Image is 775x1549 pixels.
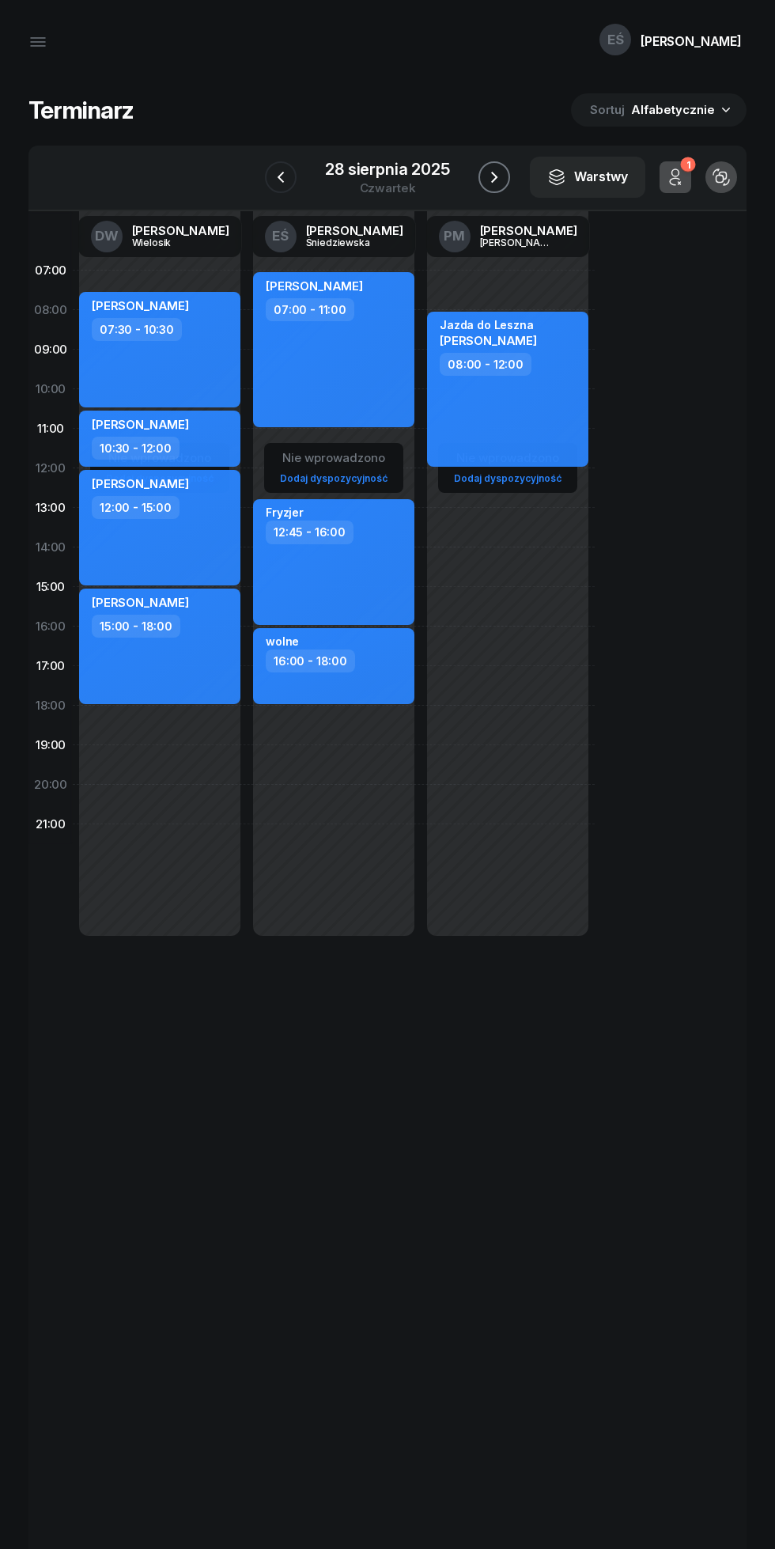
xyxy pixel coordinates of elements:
[28,646,73,686] div: 17:00
[660,161,691,193] button: 1
[325,182,449,194] div: czwartek
[274,445,394,491] button: Nie wprowadzonoDodaj dyspozycyjność
[78,216,242,257] a: DW[PERSON_NAME]Wielosik
[571,93,747,127] button: Sortuj Alfabetycznie
[530,157,645,198] button: Warstwy
[252,216,416,257] a: EŚ[PERSON_NAME]Śniedziewska
[28,449,73,488] div: 12:00
[132,225,229,237] div: [PERSON_NAME]
[28,607,73,646] div: 16:00
[28,96,134,124] h1: Terminarz
[480,237,556,248] div: [PERSON_NAME]
[274,448,394,468] div: Nie wprowadzono
[28,369,73,409] div: 10:00
[641,35,742,47] div: [PERSON_NAME]
[92,318,182,341] div: 07:30 - 10:30
[426,216,590,257] a: PM[PERSON_NAME][PERSON_NAME]
[480,225,577,237] div: [PERSON_NAME]
[306,225,403,237] div: [PERSON_NAME]
[631,102,715,117] span: Alfabetycznie
[92,595,189,610] span: [PERSON_NAME]
[28,488,73,528] div: 13:00
[444,229,465,243] span: PM
[92,476,189,491] span: [PERSON_NAME]
[28,765,73,805] div: 20:00
[440,333,537,348] span: [PERSON_NAME]
[440,353,531,376] div: 08:00 - 12:00
[272,229,289,243] span: EŚ
[547,167,628,187] div: Warstwy
[92,298,189,313] span: [PERSON_NAME]
[28,251,73,290] div: 07:00
[448,469,568,487] a: Dodaj dyspozycyjność
[274,469,394,487] a: Dodaj dyspozycyjność
[92,417,189,432] span: [PERSON_NAME]
[28,290,73,330] div: 08:00
[28,528,73,567] div: 14:00
[325,161,449,177] div: 28 sierpnia 2025
[306,237,382,248] div: Śniedziewska
[266,506,304,519] div: Fryzjer
[266,521,353,543] div: 12:45 - 16:00
[28,330,73,369] div: 09:00
[28,567,73,607] div: 15:00
[590,100,628,120] span: Sortuj
[95,229,119,243] span: DW
[266,278,363,294] span: [PERSON_NAME]
[28,725,73,765] div: 19:00
[92,496,180,519] div: 12:00 - 15:00
[266,298,354,321] div: 07:00 - 11:00
[92,615,180,638] div: 15:00 - 18:00
[266,650,355,672] div: 16:00 - 18:00
[28,805,73,844] div: 21:00
[680,157,695,172] div: 1
[607,33,624,47] span: EŚ
[92,437,180,460] div: 10:30 - 12:00
[266,634,299,648] div: wolne
[28,686,73,725] div: 18:00
[440,318,537,331] div: Jazda do Leszna
[132,237,208,248] div: Wielosik
[28,409,73,449] div: 11:00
